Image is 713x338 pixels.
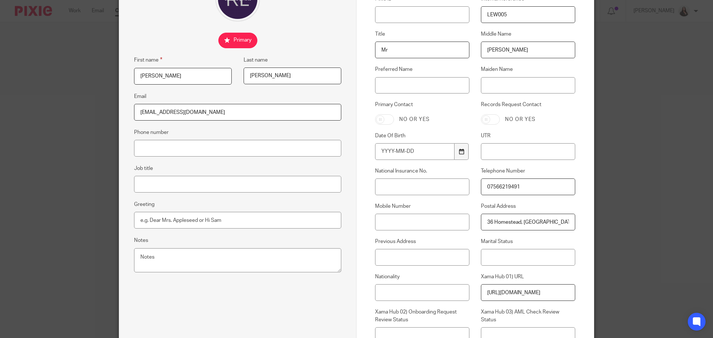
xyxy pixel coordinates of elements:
label: Marital Status [481,238,575,245]
label: Preferred Name [375,66,469,73]
label: No or yes [505,116,535,123]
label: Email [134,93,146,100]
label: First name [134,56,162,64]
label: Notes [134,237,148,244]
label: Greeting [134,201,154,208]
label: Last name [244,56,268,64]
label: No or yes [399,116,430,123]
label: Middle Name [481,30,575,38]
label: Maiden Name [481,66,575,73]
label: National Insurance No. [375,167,469,175]
label: Records Request Contact [481,101,575,108]
label: Phone number [134,129,169,136]
label: UTR [481,132,575,140]
label: Nationality [375,273,469,280]
label: Postal Address [481,203,575,210]
label: Job title [134,165,153,172]
label: Telephone Number [481,167,575,175]
input: YYYY-MM-DD [375,143,455,160]
label: Xama Hub 01) URL [481,273,575,280]
input: e.g. Dear Mrs. Appleseed or Hi Sam [134,212,341,229]
label: Xama Hub 03) AML Check Review Status [481,308,575,324]
label: Previous Address [375,238,469,245]
label: Xama Hub 02) Onboarding Request Review Status [375,308,469,324]
label: Mobile Number [375,203,469,210]
label: Primary Contact [375,101,469,108]
label: Title [375,30,469,38]
label: Date Of Birth [375,132,469,140]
